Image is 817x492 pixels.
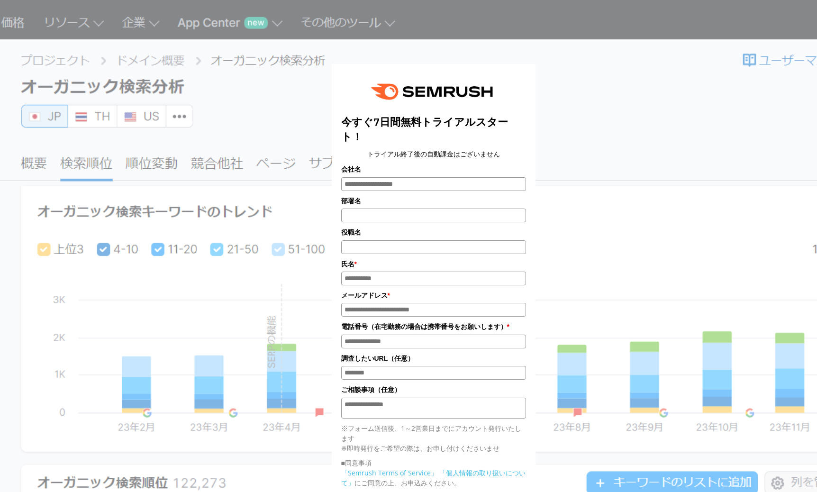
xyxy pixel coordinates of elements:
title: 今すぐ7日間無料トライアルスタート！ [341,115,526,144]
p: にご同意の上、お申込みください。 [341,468,526,488]
label: 調査したいURL（任意） [341,353,526,364]
center: トライアル終了後の自動課金はございません [341,149,526,159]
p: ※フォーム送信後、1～2営業日までにアカウント発行いたします ※即時発行をご希望の際は、お申し付けくださいませ [341,423,526,453]
a: 「個人情報の取り扱いについて」 [341,468,526,487]
label: 役職名 [341,227,526,237]
label: 電話番号（在宅勤務の場合は携帯番号をお願いします） [341,321,526,332]
img: e6a379fe-ca9f-484e-8561-e79cf3a04b3f.png [364,73,503,110]
label: メールアドレス [341,290,526,301]
a: 「Semrush Terms of Service」 [341,468,437,477]
label: 会社名 [341,164,526,174]
label: 部署名 [341,196,526,206]
label: ご相談事項（任意） [341,384,526,395]
p: ■同意事項 [341,458,526,468]
label: 氏名 [341,259,526,269]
